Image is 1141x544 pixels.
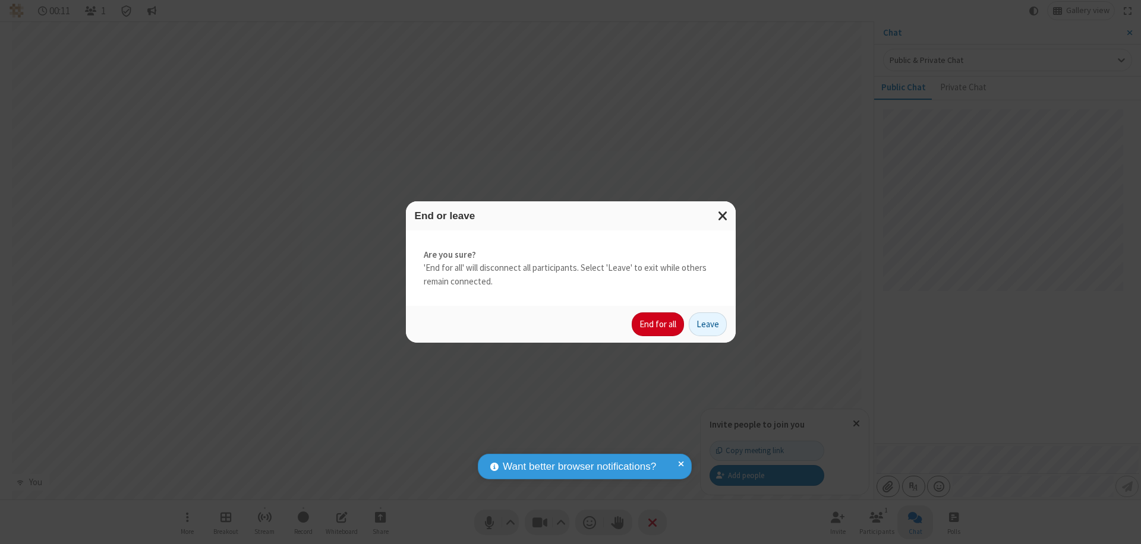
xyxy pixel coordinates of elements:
div: 'End for all' will disconnect all participants. Select 'Leave' to exit while others remain connec... [406,230,736,306]
span: Want better browser notifications? [503,459,656,475]
button: Close modal [711,201,736,230]
strong: Are you sure? [424,248,718,262]
button: Leave [689,312,727,336]
button: End for all [632,312,684,336]
h3: End or leave [415,210,727,222]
